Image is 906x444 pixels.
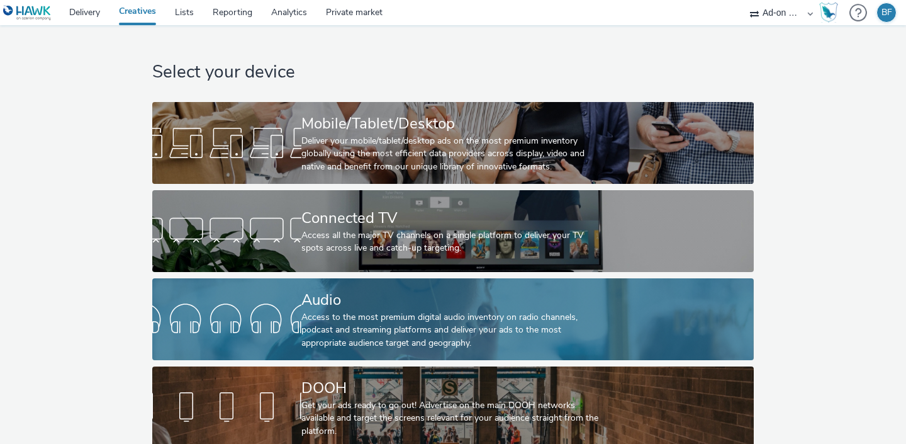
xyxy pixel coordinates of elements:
h1: Select your device [152,60,753,84]
img: undefined Logo [3,5,52,21]
a: Hawk Academy [819,3,843,23]
a: Connected TVAccess all the major TV channels on a single platform to deliver your TV spots across... [152,190,753,272]
a: AudioAccess to the most premium digital audio inventory on radio channels, podcast and streaming ... [152,278,753,360]
div: Access all the major TV channels on a single platform to deliver your TV spots across live and ca... [301,229,600,255]
div: Access to the most premium digital audio inventory on radio channels, podcast and streaming platf... [301,311,600,350]
div: Connected TV [301,207,600,229]
a: Mobile/Tablet/DesktopDeliver your mobile/tablet/desktop ads on the most premium inventory globall... [152,102,753,184]
img: Hawk Academy [819,3,838,23]
div: DOOH [301,377,600,399]
div: Audio [301,289,600,311]
div: Mobile/Tablet/Desktop [301,113,600,135]
div: BF [881,3,892,22]
div: Deliver your mobile/tablet/desktop ads on the most premium inventory globally using the most effi... [301,135,600,173]
div: Get your ads ready to go out! Advertise on the main DOOH networks available and target the screen... [301,399,600,438]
